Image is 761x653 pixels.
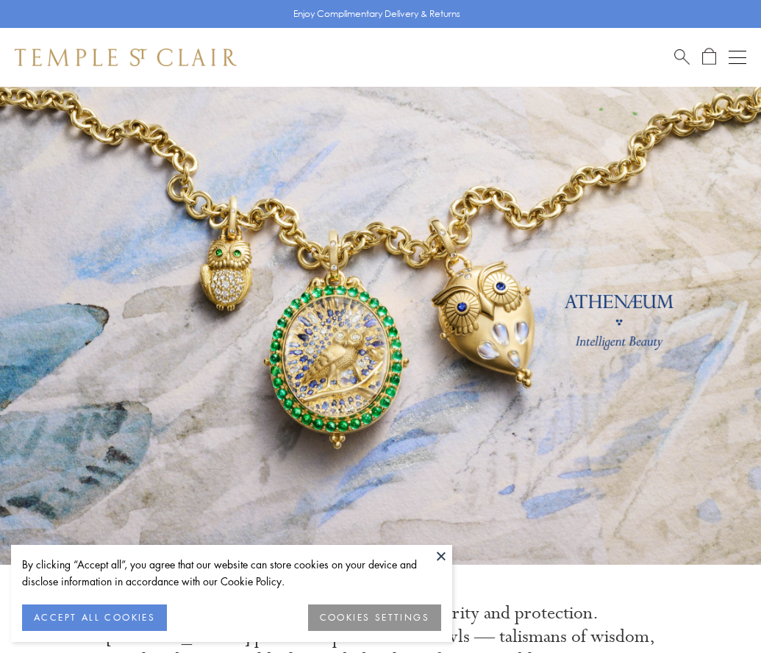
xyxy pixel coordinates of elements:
[22,604,167,631] button: ACCEPT ALL COOKIES
[15,49,237,66] img: Temple St. Clair
[729,49,746,66] button: Open navigation
[674,48,690,66] a: Search
[293,7,460,21] p: Enjoy Complimentary Delivery & Returns
[702,48,716,66] a: Open Shopping Bag
[22,556,441,590] div: By clicking “Accept all”, you agree that our website can store cookies on your device and disclos...
[308,604,441,631] button: COOKIES SETTINGS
